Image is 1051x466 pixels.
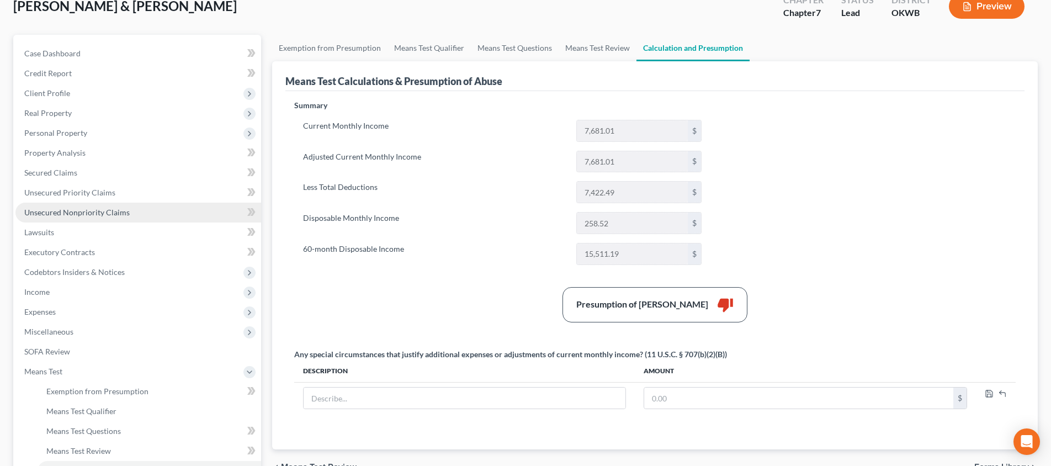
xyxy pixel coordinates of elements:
[577,243,688,264] input: 0.00
[388,35,471,61] a: Means Test Qualifier
[294,100,710,111] p: Summary
[717,296,734,313] i: thumb_down
[294,360,635,382] th: Description
[38,401,261,421] a: Means Test Qualifier
[688,213,701,234] div: $
[953,388,967,409] div: $
[24,247,95,257] span: Executory Contracts
[24,327,73,336] span: Miscellaneous
[15,183,261,203] a: Unsecured Priority Claims
[15,143,261,163] a: Property Analysis
[24,49,81,58] span: Case Dashboard
[24,148,86,157] span: Property Analysis
[24,208,130,217] span: Unsecured Nonpriority Claims
[24,267,125,277] span: Codebtors Insiders & Notices
[24,188,115,197] span: Unsecured Priority Claims
[841,7,874,19] div: Lead
[577,120,688,141] input: 0.00
[272,35,388,61] a: Exemption from Presumption
[46,386,148,396] span: Exemption from Presumption
[298,151,571,173] label: Adjusted Current Monthly Income
[298,120,571,142] label: Current Monthly Income
[24,68,72,78] span: Credit Report
[24,227,54,237] span: Lawsuits
[294,349,727,360] div: Any special circumstances that justify additional expenses or adjustments of current monthly inco...
[577,182,688,203] input: 0.00
[24,307,56,316] span: Expenses
[576,298,708,311] div: Presumption of [PERSON_NAME]
[816,7,821,18] span: 7
[298,243,571,265] label: 60-month Disposable Income
[688,120,701,141] div: $
[15,342,261,362] a: SOFA Review
[15,163,261,183] a: Secured Claims
[24,347,70,356] span: SOFA Review
[1013,428,1040,455] div: Open Intercom Messenger
[38,441,261,461] a: Means Test Review
[688,151,701,172] div: $
[304,388,625,409] input: Describe...
[471,35,559,61] a: Means Test Questions
[24,367,62,376] span: Means Test
[15,63,261,83] a: Credit Report
[15,242,261,262] a: Executory Contracts
[644,388,953,409] input: 0.00
[577,151,688,172] input: 0.00
[635,360,976,382] th: Amount
[15,223,261,242] a: Lawsuits
[24,88,70,98] span: Client Profile
[24,287,50,296] span: Income
[24,168,77,177] span: Secured Claims
[24,128,87,137] span: Personal Property
[559,35,636,61] a: Means Test Review
[298,181,571,203] label: Less Total Deductions
[783,7,824,19] div: Chapter
[24,108,72,118] span: Real Property
[891,7,931,19] div: OKWB
[688,182,701,203] div: $
[636,35,750,61] a: Calculation and Presumption
[285,75,502,88] div: Means Test Calculations & Presumption of Abuse
[298,212,571,234] label: Disposable Monthly Income
[15,203,261,223] a: Unsecured Nonpriority Claims
[46,446,111,456] span: Means Test Review
[38,421,261,441] a: Means Test Questions
[46,406,116,416] span: Means Test Qualifier
[46,426,121,436] span: Means Test Questions
[38,382,261,401] a: Exemption from Presumption
[15,44,261,63] a: Case Dashboard
[577,213,688,234] input: 0.00
[688,243,701,264] div: $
